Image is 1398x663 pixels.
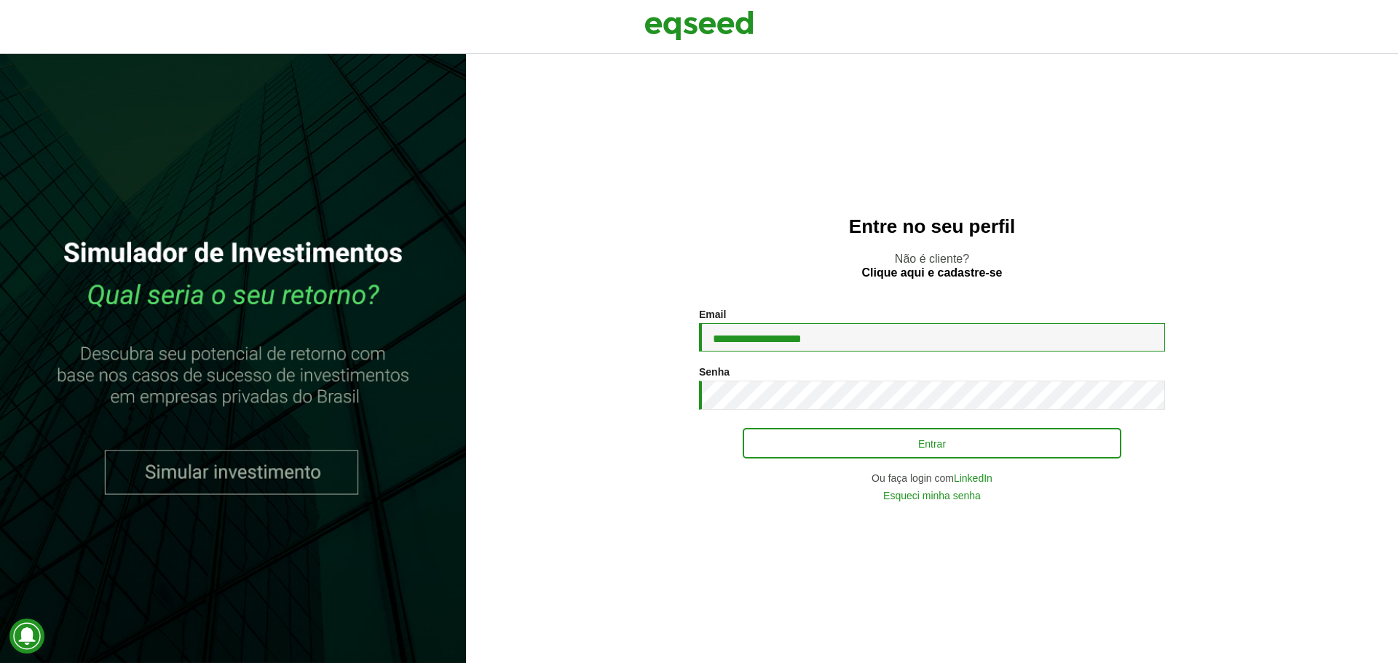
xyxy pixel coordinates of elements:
h2: Entre no seu perfil [495,216,1369,237]
label: Senha [699,367,730,377]
a: Clique aqui e cadastre-se [862,267,1003,279]
p: Não é cliente? [495,252,1369,279]
a: LinkedIn [954,473,992,483]
div: Ou faça login com [699,473,1165,483]
button: Entrar [743,428,1121,458]
a: Esqueci minha senha [883,491,981,501]
label: Email [699,309,726,319]
img: EqSeed Logo [644,7,754,44]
